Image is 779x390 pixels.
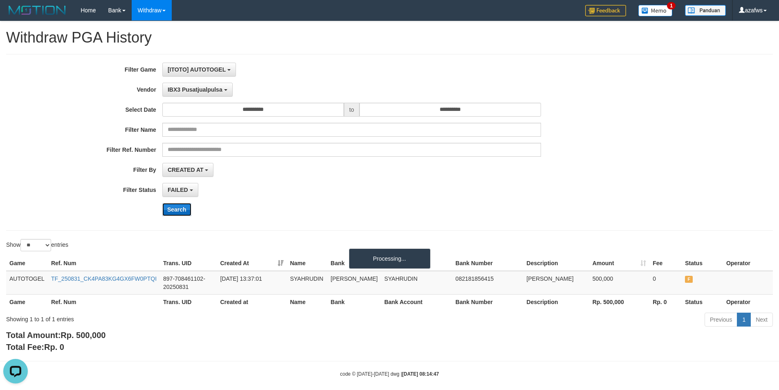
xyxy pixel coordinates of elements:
th: Status [682,294,723,309]
button: Search [162,203,191,216]
button: CREATED AT [162,163,214,177]
span: Rp. 0 [44,343,64,352]
th: Operator [723,256,773,271]
th: Operator [723,294,773,309]
td: AUTOTOGEL [6,271,48,295]
td: 500,000 [589,271,650,295]
span: CREATED AT [168,167,204,173]
button: [ITOTO] AUTOTOGEL [162,63,236,77]
strong: [DATE] 08:14:47 [402,371,439,377]
th: Ref. Num [48,256,160,271]
th: Bank [328,294,381,309]
th: Game [6,294,48,309]
th: Rp. 0 [649,294,682,309]
b: Total Fee: [6,343,64,352]
th: Bank Number [452,256,523,271]
th: Ref. Num [48,294,160,309]
a: Previous [705,313,737,327]
div: Processing... [349,248,431,269]
th: Bank [328,256,381,271]
th: Bank Account [381,294,452,309]
label: Show entries [6,239,68,251]
span: Rp. 500,000 [61,331,106,340]
th: Bank Number [452,294,523,309]
button: IBX3 Pusatjualpulsa [162,83,233,97]
span: FAILED [685,276,693,283]
span: [ITOTO] AUTOTOGEL [168,66,226,73]
img: Feedback.jpg [585,5,626,16]
th: Fee [649,256,682,271]
th: Created At: activate to sort column ascending [217,256,287,271]
th: Name [287,294,327,309]
span: IBX3 Pusatjualpulsa [168,86,222,93]
td: [DATE] 13:37:01 [217,271,287,295]
th: Trans. UID [160,256,217,271]
td: SYAHRUDIN [381,271,452,295]
span: to [344,103,359,117]
td: [PERSON_NAME] [328,271,381,295]
button: FAILED [162,183,198,197]
div: Showing 1 to 1 of 1 entries [6,312,319,323]
button: Open LiveChat chat widget [3,3,28,28]
th: Rp. 500,000 [589,294,650,309]
h1: Withdraw PGA History [6,29,773,46]
a: Next [750,313,773,327]
th: Game [6,256,48,271]
span: 1 [667,2,676,9]
img: MOTION_logo.png [6,4,68,16]
th: Status [682,256,723,271]
small: code © [DATE]-[DATE] dwg | [340,371,439,377]
th: Description [523,294,589,309]
span: FAILED [168,187,188,193]
th: Name [287,256,327,271]
img: panduan.png [685,5,726,16]
th: Description [523,256,589,271]
td: SYAHRUDIN [287,271,327,295]
b: Total Amount: [6,331,106,340]
th: Trans. UID [160,294,217,309]
td: 897-708461102-20250831 [160,271,217,295]
td: 082181856415 [452,271,523,295]
a: TF_250831_CK4PA83KG4GX6FW0PTQI [51,275,157,282]
select: Showentries [20,239,51,251]
a: 1 [737,313,751,327]
td: [PERSON_NAME] [523,271,589,295]
th: Amount: activate to sort column ascending [589,256,650,271]
img: Button%20Memo.svg [638,5,673,16]
th: Created at [217,294,287,309]
td: 0 [649,271,682,295]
